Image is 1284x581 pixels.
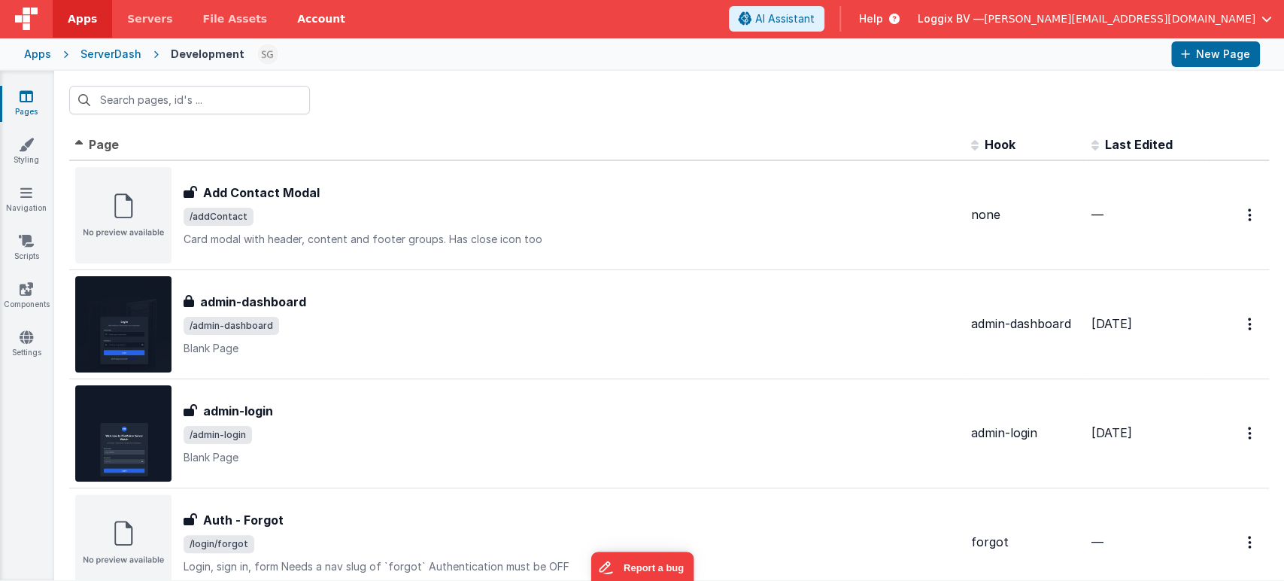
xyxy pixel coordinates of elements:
p: Blank Page [184,450,959,465]
div: Development [171,47,244,62]
span: Loggix BV — [918,11,984,26]
span: Help [859,11,883,26]
p: Blank Page [184,341,959,356]
button: Options [1239,199,1263,230]
span: /login/forgot [184,535,254,553]
h3: admin-login [203,402,273,420]
div: admin-dashboard [971,315,1079,333]
div: Apps [24,47,51,62]
span: AI Assistant [755,11,815,26]
span: Last Edited [1105,137,1173,152]
span: /admin-login [184,426,252,444]
img: 497ae24fd84173162a2d7363e3b2f127 [257,44,278,65]
span: [DATE] [1091,316,1132,331]
div: forgot [971,534,1079,551]
span: [PERSON_NAME][EMAIL_ADDRESS][DOMAIN_NAME] [984,11,1255,26]
span: /addContact [184,208,253,226]
button: AI Assistant [729,6,824,32]
span: Page [89,137,119,152]
span: — [1091,534,1103,549]
button: New Page [1171,41,1260,67]
span: Servers [127,11,172,26]
div: admin-login [971,424,1079,442]
button: Options [1239,309,1263,339]
div: none [971,206,1079,224]
span: [DATE] [1091,425,1132,440]
p: Card modal with header, content and footer groups. Has close icon too [184,232,959,247]
h3: Add Contact Modal [203,184,320,202]
h3: Auth - Forgot [203,511,284,529]
h3: admin-dashboard [200,293,306,311]
span: Hook [985,137,1015,152]
span: — [1091,207,1103,222]
p: Login, sign in, form Needs a nav slug of `forgot` Authentication must be OFF [184,559,959,574]
input: Search pages, id's ... [69,86,310,114]
div: ServerDash [80,47,141,62]
button: Options [1239,527,1263,558]
button: Options [1239,418,1263,449]
span: Apps [68,11,97,26]
span: /admin-dashboard [184,317,279,335]
button: Loggix BV — [PERSON_NAME][EMAIL_ADDRESS][DOMAIN_NAME] [918,11,1272,26]
span: File Assets [203,11,268,26]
